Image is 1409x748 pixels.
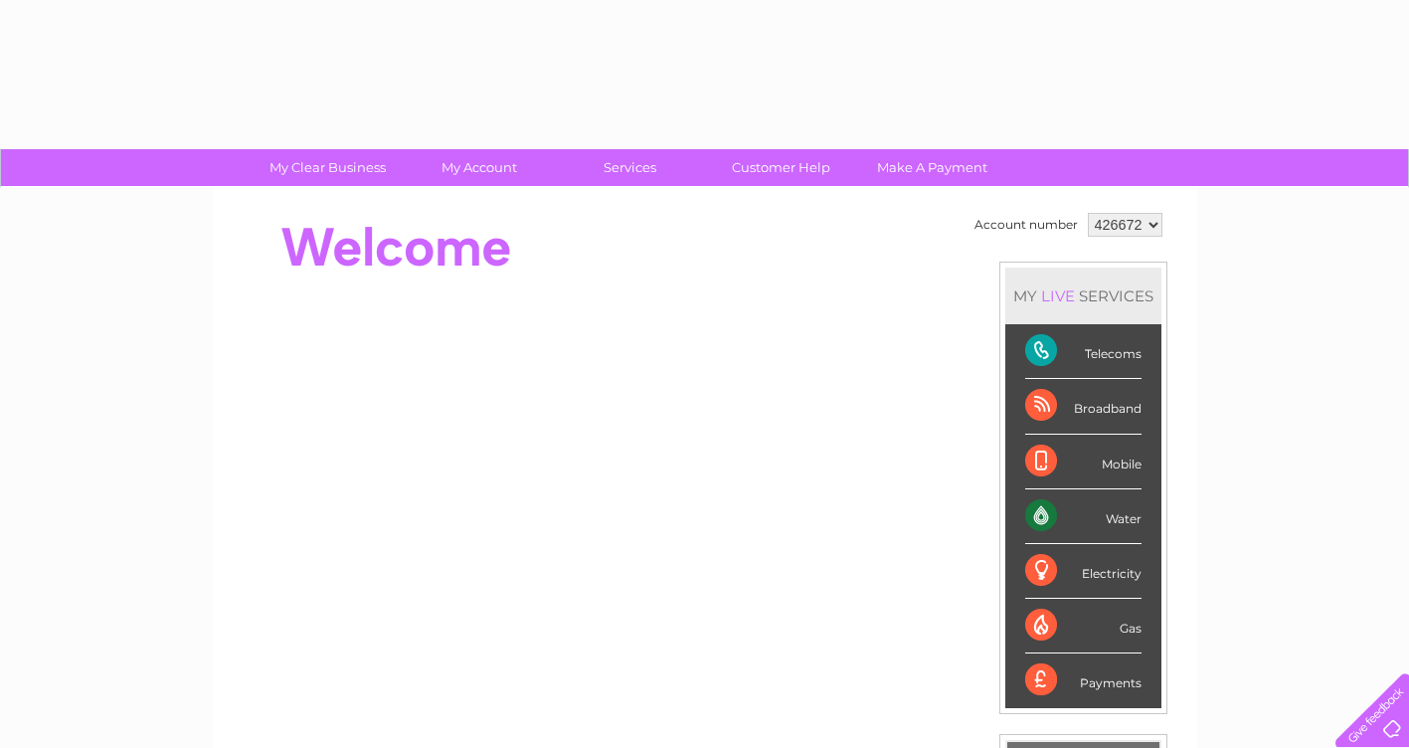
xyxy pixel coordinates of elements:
a: Customer Help [699,149,863,186]
div: MY SERVICES [1005,268,1161,324]
div: Broadband [1025,379,1142,434]
div: LIVE [1037,286,1079,305]
div: Telecoms [1025,324,1142,379]
div: Electricity [1025,544,1142,599]
td: Account number [969,208,1083,242]
div: Mobile [1025,435,1142,489]
div: Water [1025,489,1142,544]
div: Gas [1025,599,1142,654]
a: Services [548,149,712,186]
div: Payments [1025,654,1142,707]
a: My Account [397,149,561,186]
a: Make A Payment [850,149,1014,186]
a: My Clear Business [246,149,410,186]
